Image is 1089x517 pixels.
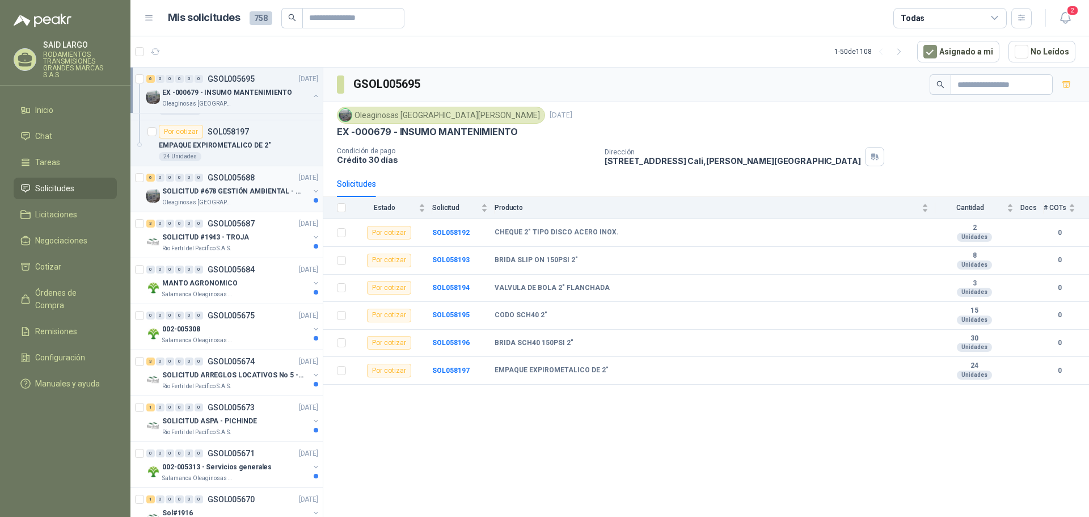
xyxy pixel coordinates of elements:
[195,312,203,320] div: 0
[162,278,238,289] p: MANTO AGRONOMICO
[185,75,193,83] div: 0
[175,495,184,503] div: 0
[299,448,318,459] p: [DATE]
[168,10,240,26] h1: Mis solicitudes
[935,224,1014,233] b: 2
[162,99,234,108] p: Oleaginosas [GEOGRAPHIC_DATA][PERSON_NAME]
[146,266,155,274] div: 0
[162,428,231,437] p: Rio Fertil del Pacífico S.A.S.
[432,256,470,264] b: SOL058193
[550,110,572,121] p: [DATE]
[162,370,303,381] p: SOLICITUD ARREGLOS LOCATIVOS No 5 - PICHINDE
[367,226,411,239] div: Por cotizar
[917,41,999,62] button: Asignado a mi
[14,14,71,27] img: Logo peakr
[185,403,193,411] div: 0
[35,325,77,338] span: Remisiones
[367,364,411,377] div: Por cotizar
[175,266,184,274] div: 0
[935,334,1014,343] b: 30
[432,197,495,219] th: Solicitud
[175,220,184,228] div: 0
[185,174,193,182] div: 0
[353,204,416,212] span: Estado
[1044,338,1075,348] b: 0
[1044,283,1075,293] b: 0
[495,339,573,348] b: BRIDA SCH40 150PSI 2"
[146,465,160,478] img: Company Logo
[495,366,609,375] b: EMPAQUE EXPIROMETALICO DE 2"
[175,403,184,411] div: 0
[432,367,470,375] b: SOL058197
[35,287,106,312] span: Órdenes de Compra
[146,171,320,207] a: 6 0 0 0 0 0 GSOL005688[DATE] Company LogoSOLICITUD #678 GESTIÓN AMBIENTAL - TUMACOOleaginosas [GE...
[935,197,1020,219] th: Cantidad
[208,266,255,274] p: GSOL005684
[1044,310,1075,321] b: 0
[166,266,174,274] div: 0
[146,75,155,83] div: 6
[166,495,174,503] div: 0
[156,220,164,228] div: 0
[208,403,255,411] p: GSOL005673
[432,339,470,347] a: SOL058196
[162,324,200,335] p: 002-005308
[195,449,203,457] div: 0
[159,125,203,138] div: Por cotizar
[156,312,164,320] div: 0
[337,107,545,124] div: Oleaginosas [GEOGRAPHIC_DATA][PERSON_NAME]
[834,43,908,61] div: 1 - 50 de 1108
[185,358,193,365] div: 0
[195,75,203,83] div: 0
[14,373,117,394] a: Manuales y ayuda
[35,208,77,221] span: Licitaciones
[605,148,861,156] p: Dirección
[495,311,547,320] b: CODO SCH40 2"
[162,336,234,345] p: Salamanca Oleaginosas SAS
[367,254,411,267] div: Por cotizar
[156,174,164,182] div: 0
[166,312,174,320] div: 0
[1044,204,1066,212] span: # COTs
[146,217,320,253] a: 3 0 0 0 0 0 GSOL005687[DATE] Company LogoSOLICITUD #1943 - TROJARio Fertil del Pacífico S.A.S.
[130,120,323,166] a: Por cotizarSOL058197EMPAQUE EXPIROMETALICO DE 2"24 Unidades
[957,233,992,242] div: Unidades
[299,310,318,321] p: [DATE]
[14,125,117,147] a: Chat
[185,495,193,503] div: 0
[1008,41,1075,62] button: No Leídos
[495,256,578,265] b: BRIDA SLIP ON 150PSI 2"
[432,229,470,237] b: SOL058192
[299,356,318,367] p: [DATE]
[299,264,318,275] p: [DATE]
[14,230,117,251] a: Negociaciones
[195,403,203,411] div: 0
[14,321,117,342] a: Remisiones
[146,72,320,108] a: 6 0 0 0 0 0 GSOL005695[DATE] Company LogoEX -000679 - INSUMO MANTENIMIENTOOleaginosas [GEOGRAPHIC...
[14,178,117,199] a: Solicitudes
[605,156,861,166] p: [STREET_ADDRESS] Cali , [PERSON_NAME][GEOGRAPHIC_DATA]
[166,220,174,228] div: 0
[208,449,255,457] p: GSOL005671
[367,309,411,322] div: Por cotizar
[208,358,255,365] p: GSOL005674
[156,266,164,274] div: 0
[195,174,203,182] div: 0
[156,495,164,503] div: 0
[957,316,992,325] div: Unidades
[957,260,992,270] div: Unidades
[146,419,160,432] img: Company Logo
[1020,197,1044,219] th: Docs
[185,449,193,457] div: 0
[162,186,303,197] p: SOLICITUD #678 GESTIÓN AMBIENTAL - TUMACO
[146,327,160,341] img: Company Logo
[35,104,53,116] span: Inicio
[185,266,193,274] div: 0
[195,266,203,274] div: 0
[146,355,320,391] a: 3 0 0 0 0 0 GSOL005674[DATE] Company LogoSOLICITUD ARREGLOS LOCATIVOS No 5 - PICHINDERio Fertil d...
[299,494,318,505] p: [DATE]
[156,403,164,411] div: 0
[159,152,201,161] div: 24 Unidades
[146,174,155,182] div: 6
